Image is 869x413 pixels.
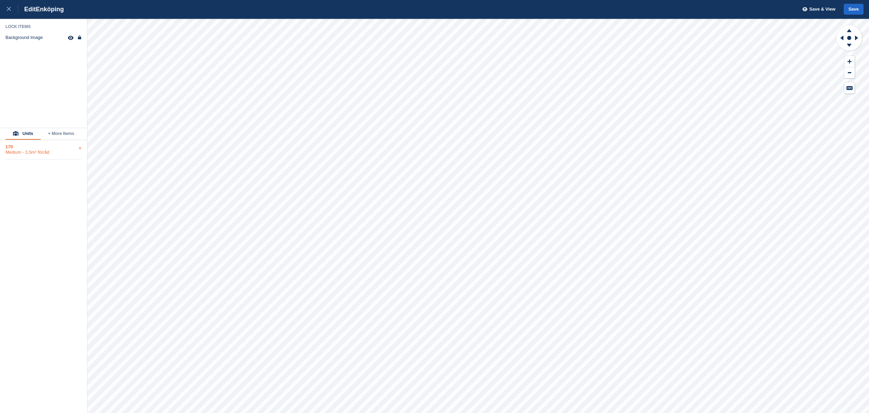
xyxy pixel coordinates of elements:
[79,144,82,152] div: +
[5,128,41,140] button: Units
[5,24,82,29] div: Lock Items
[18,5,64,13] div: Edit Enköping
[41,128,82,140] button: + More Items
[844,67,855,79] button: Zoom Out
[844,4,864,15] button: Save
[809,6,835,13] span: Save & View
[5,35,43,40] div: Background Image
[5,144,82,150] div: 170
[5,140,82,160] div: 170Medium - 3,5m² förråd+
[5,150,82,155] div: Medium - 3,5m² förråd
[799,4,836,15] button: Save & View
[844,82,855,94] button: Keyboard Shortcuts
[844,56,855,67] button: Zoom In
